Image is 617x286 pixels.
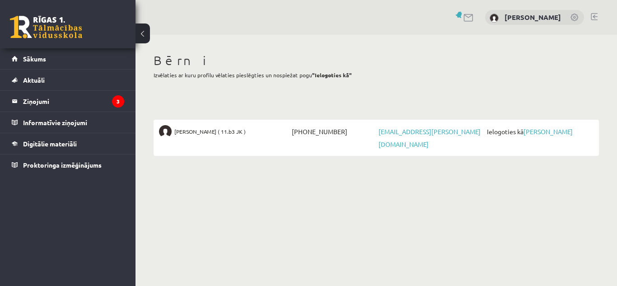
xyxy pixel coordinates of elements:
[524,127,573,136] a: [PERSON_NAME]
[23,91,124,112] legend: Ziņojumi
[312,71,352,79] b: "Ielogoties kā"
[23,161,102,169] span: Proktoringa izmēģinājums
[174,125,246,138] span: [PERSON_NAME] ( 11.b3 JK )
[12,70,124,90] a: Aktuāli
[154,53,599,68] h1: Bērni
[485,125,594,138] span: Ielogoties kā
[23,76,45,84] span: Aktuāli
[490,14,499,23] img: Edīte Tolēna
[12,48,124,69] a: Sākums
[112,95,124,108] i: 3
[159,125,172,138] img: Roberts Veško
[505,13,561,22] a: [PERSON_NAME]
[154,71,599,79] p: Izvēlaties ar kuru profilu vēlaties pieslēgties un nospiežat pogu
[10,16,82,38] a: Rīgas 1. Tālmācības vidusskola
[12,133,124,154] a: Digitālie materiāli
[379,127,481,148] a: [EMAIL_ADDRESS][PERSON_NAME][DOMAIN_NAME]
[23,55,46,63] span: Sākums
[12,112,124,133] a: Informatīvie ziņojumi
[23,112,124,133] legend: Informatīvie ziņojumi
[290,125,376,138] span: [PHONE_NUMBER]
[12,91,124,112] a: Ziņojumi3
[23,140,77,148] span: Digitālie materiāli
[12,155,124,175] a: Proktoringa izmēģinājums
